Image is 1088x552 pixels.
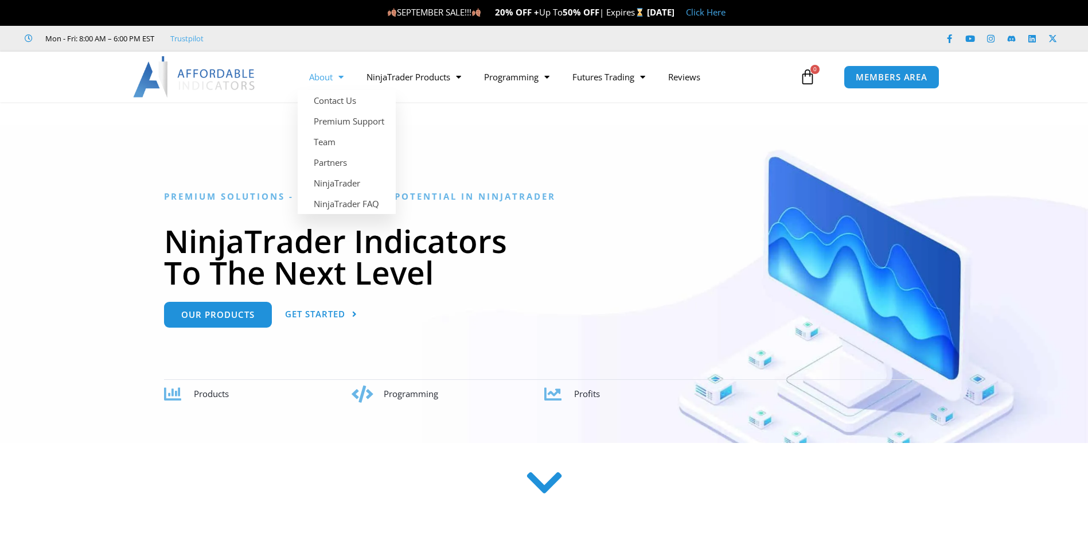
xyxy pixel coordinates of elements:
ul: About [298,90,396,214]
strong: 20% OFF + [495,6,539,18]
img: 🍂 [388,8,396,17]
a: Contact Us [298,90,396,111]
a: Click Here [686,6,726,18]
span: Get Started [285,310,345,318]
a: NinjaTrader [298,173,396,193]
h1: NinjaTrader Indicators To The Next Level [164,225,924,288]
strong: [DATE] [647,6,674,18]
strong: 50% OFF [563,6,599,18]
a: NinjaTrader FAQ [298,193,396,214]
img: 🍂 [472,8,481,17]
a: MEMBERS AREA [844,65,939,89]
a: Partners [298,152,396,173]
span: Programming [384,388,438,399]
span: Mon - Fri: 8:00 AM – 6:00 PM EST [42,32,154,45]
h6: Premium Solutions - Unlocking the Potential in NinjaTrader [164,191,924,202]
span: 0 [810,65,820,74]
span: SEPTEMBER SALE!!! Up To | Expires [387,6,647,18]
nav: Menu [298,64,797,90]
a: Our Products [164,302,272,328]
a: Reviews [657,64,712,90]
a: Get Started [285,302,357,328]
a: About [298,64,355,90]
img: LogoAI | Affordable Indicators – NinjaTrader [133,56,256,98]
span: Profits [574,388,600,399]
a: Team [298,131,396,152]
span: Products [194,388,229,399]
a: NinjaTrader Products [355,64,473,90]
span: MEMBERS AREA [856,73,927,81]
a: 0 [782,60,833,94]
a: Programming [473,64,561,90]
a: Premium Support [298,111,396,131]
img: ⌛ [635,8,644,17]
a: Futures Trading [561,64,657,90]
a: Trustpilot [170,32,204,45]
span: Our Products [181,310,255,319]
